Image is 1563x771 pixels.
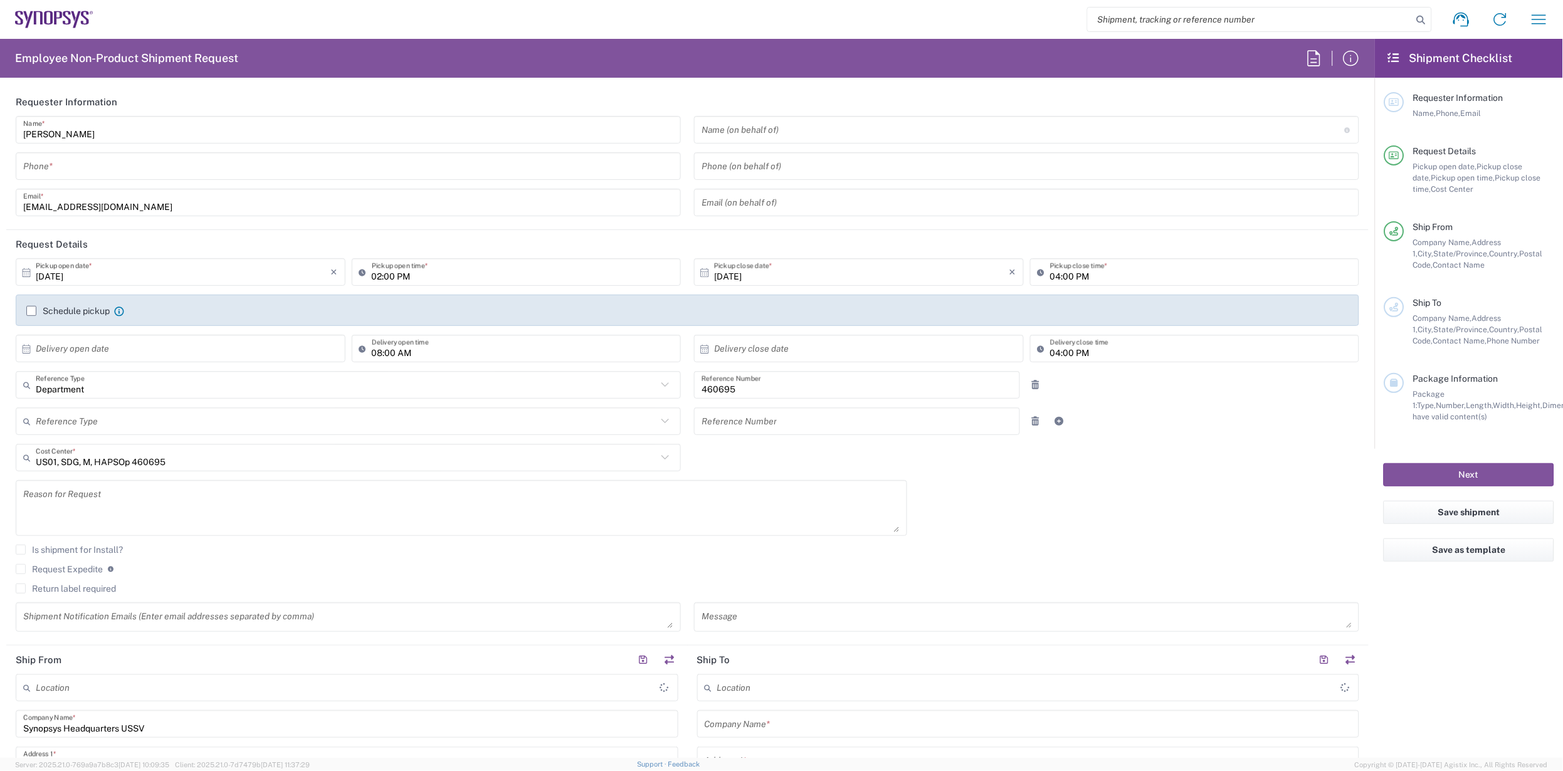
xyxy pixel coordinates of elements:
[26,306,110,316] label: Schedule pickup
[1386,51,1513,66] h2: Shipment Checklist
[697,654,730,666] h2: Ship To
[15,51,238,66] h2: Employee Non-Product Shipment Request
[1413,389,1445,410] span: Package 1:
[1027,376,1045,394] a: Remove Reference
[668,760,700,768] a: Feedback
[1384,538,1554,562] button: Save as template
[1413,238,1472,247] span: Company Name,
[1434,249,1490,258] span: State/Province,
[16,96,117,108] h2: Requester Information
[1431,173,1495,182] span: Pickup open time,
[1418,401,1436,410] span: Type,
[637,760,668,768] a: Support
[1490,249,1520,258] span: Country,
[1413,374,1498,384] span: Package Information
[175,761,310,768] span: Client: 2025.21.0-7d7479b
[1009,262,1016,282] i: ×
[1418,325,1434,334] span: City,
[1355,759,1548,770] span: Copyright © [DATE]-[DATE] Agistix Inc., All Rights Reserved
[118,761,169,768] span: [DATE] 10:09:35
[1413,93,1503,103] span: Requester Information
[1413,222,1453,232] span: Ship From
[1466,401,1493,410] span: Length,
[1413,162,1477,171] span: Pickup open date,
[1413,298,1442,308] span: Ship To
[1436,108,1461,118] span: Phone,
[1490,325,1520,334] span: Country,
[1413,146,1476,156] span: Request Details
[1418,249,1434,258] span: City,
[1384,463,1554,486] button: Next
[1433,260,1485,270] span: Contact Name
[16,564,103,574] label: Request Expedite
[331,262,338,282] i: ×
[1431,184,1474,194] span: Cost Center
[1517,401,1543,410] span: Height,
[1436,401,1466,410] span: Number,
[261,761,310,768] span: [DATE] 11:37:29
[1051,412,1068,430] a: Add Reference
[16,545,123,555] label: Is shipment for Install?
[1487,336,1540,345] span: Phone Number
[1413,313,1472,323] span: Company Name,
[16,654,61,666] h2: Ship From
[1433,336,1487,345] span: Contact Name,
[1461,108,1481,118] span: Email
[1413,108,1436,118] span: Name,
[16,584,116,594] label: Return label required
[1384,501,1554,524] button: Save shipment
[1088,8,1413,31] input: Shipment, tracking or reference number
[16,238,88,251] h2: Request Details
[1027,412,1045,430] a: Remove Reference
[1434,325,1490,334] span: State/Province,
[1493,401,1517,410] span: Width,
[15,761,169,768] span: Server: 2025.21.0-769a9a7b8c3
